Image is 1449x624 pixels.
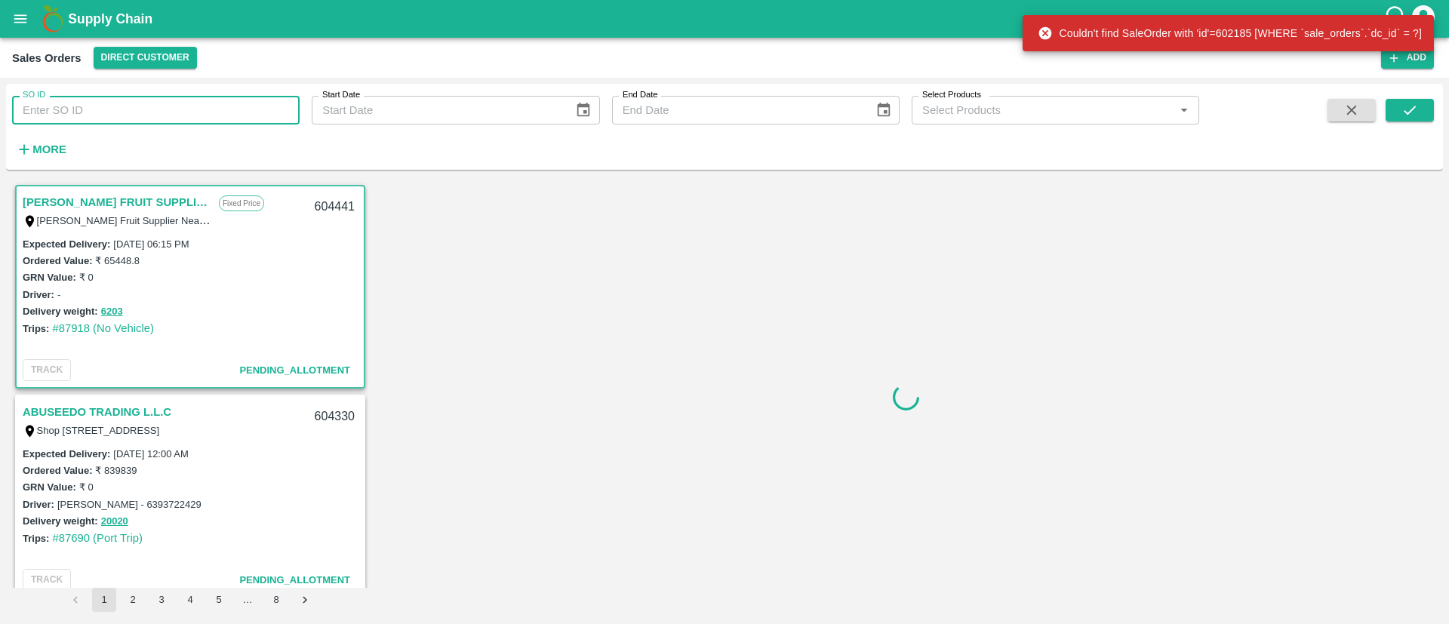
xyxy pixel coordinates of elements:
a: [PERSON_NAME] FRUIT SUPPLIER [23,192,211,212]
div: 604441 [306,189,364,225]
button: Go to page 2 [121,588,145,612]
label: Expected Delivery : [23,448,110,460]
label: Start Date [322,89,360,101]
label: SO ID [23,89,45,101]
label: Driver: [23,499,54,510]
label: Ordered Value: [23,465,92,476]
button: Open [1174,100,1194,120]
button: 20020 [101,513,128,530]
label: GRN Value: [23,481,76,493]
button: Select DC [94,47,197,69]
label: - [57,289,60,300]
div: 604330 [306,399,364,435]
label: Delivery weight: [23,515,98,527]
label: ₹ 0 [79,272,94,283]
label: Select Products [922,89,981,101]
label: Shop [STREET_ADDRESS] [37,425,160,436]
button: Go to next page [293,588,317,612]
label: Ordered Value: [23,255,92,266]
button: page 1 [92,588,116,612]
div: Sales Orders [12,48,82,68]
div: … [235,593,260,607]
button: 6203 [101,303,123,321]
label: Driver: [23,289,54,300]
a: #87918 (No Vehicle) [52,322,154,334]
nav: pagination navigation [61,588,319,612]
label: Expected Delivery : [23,238,110,250]
img: logo [38,4,68,34]
label: [PERSON_NAME] Fruit Supplier Near Bank of [GEOGRAPHIC_DATA] , [GEOGRAPHIC_DATA], [GEOGRAPHIC_DATA... [37,214,1035,226]
div: customer-support [1383,5,1410,32]
input: Start Date [312,96,563,124]
button: Choose date [569,96,598,124]
span: Pending_Allotment [239,364,350,376]
span: Pending_Allotment [239,574,350,586]
button: Go to page 4 [178,588,202,612]
button: Go to page 8 [264,588,288,612]
div: Couldn't find SaleOrder with 'id'=602185 [WHERE `sale_orders`.`dc_id` = ?] [1038,20,1422,47]
label: [DATE] 06:15 PM [113,238,189,250]
label: Trips: [23,533,49,544]
b: Supply Chain [68,11,152,26]
a: Supply Chain [68,8,1383,29]
div: account of current user [1410,3,1437,35]
button: Go to page 3 [149,588,174,612]
button: Choose date [869,96,898,124]
label: Delivery weight: [23,306,98,317]
input: End Date [612,96,863,124]
button: Go to page 5 [207,588,231,612]
label: ₹ 65448.8 [95,255,140,266]
button: Add [1381,47,1434,69]
label: [PERSON_NAME] - 6393722429 [57,499,202,510]
strong: More [32,143,66,155]
label: [DATE] 12:00 AM [113,448,188,460]
button: open drawer [3,2,38,36]
label: Trips: [23,323,49,334]
label: GRN Value: [23,272,76,283]
button: More [12,137,70,162]
label: End Date [623,89,657,101]
input: Select Products [916,100,1170,120]
label: ₹ 0 [79,481,94,493]
p: Fixed Price [219,195,264,211]
label: ₹ 839839 [95,465,137,476]
a: #87690 (Port Trip) [52,532,143,544]
input: Enter SO ID [12,96,300,124]
a: ABUSEEDO TRADING L.L.C [23,402,171,422]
